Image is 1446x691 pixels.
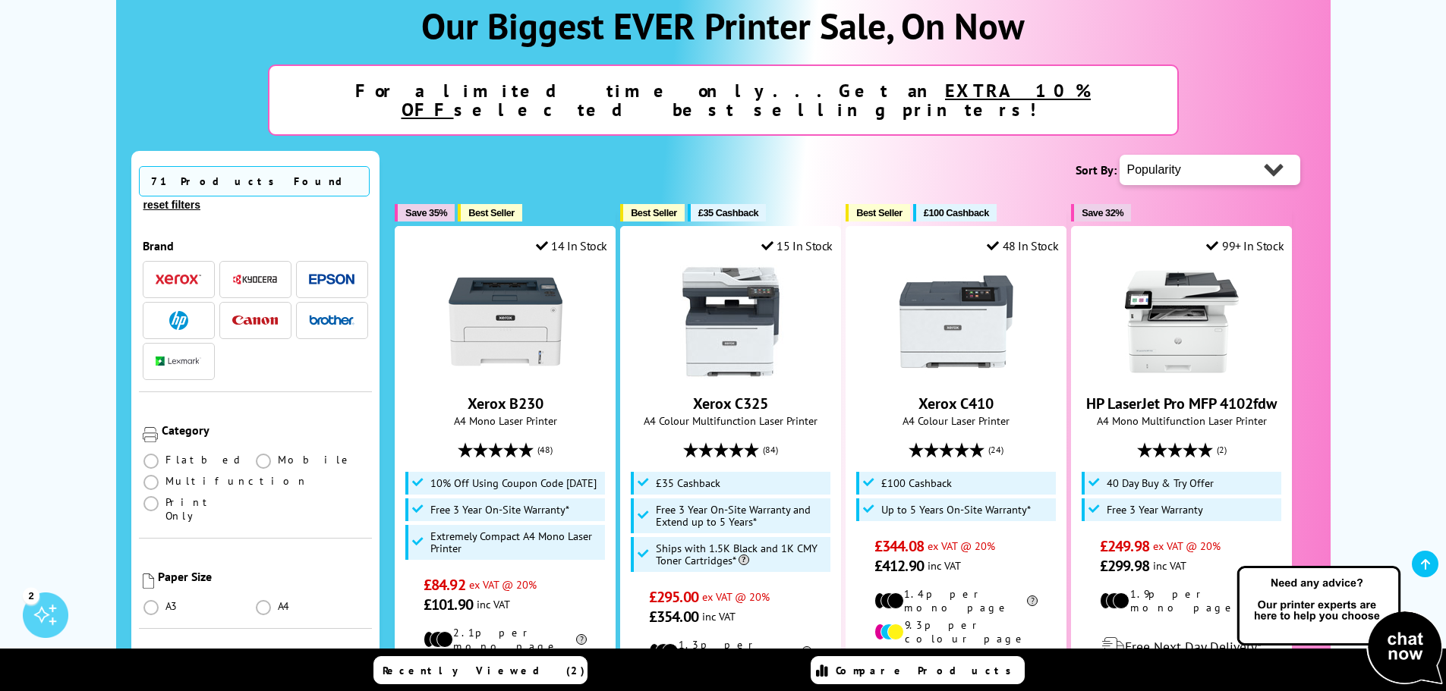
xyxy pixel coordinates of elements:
span: Sort By: [1076,162,1117,177]
div: 99+ In Stock [1206,238,1284,253]
span: A4 Mono Multifunction Laser Printer [1079,413,1284,428]
li: 2.1p per mono page [424,626,587,653]
a: Xerox C410 [899,366,1013,382]
a: Xerox C325 [674,366,788,382]
span: Mobile [278,453,353,466]
button: Brother [304,310,359,331]
span: £101.90 [424,595,473,614]
span: £412.90 [874,556,924,576]
span: Best Seller [468,207,515,218]
span: A4 Mono Laser Printer [403,413,607,428]
img: Open Live Chat window [1233,564,1446,688]
button: Best Seller [620,204,685,221]
li: 9.3p per colour page [874,618,1038,645]
span: ex VAT @ 20% [1153,539,1221,553]
u: EXTRA 10% OFF [402,79,1092,121]
a: HP LaserJet Pro MFP 4102fdw [1125,366,1239,382]
span: A4 Colour Multifunction Laser Printer [628,413,833,428]
span: (2) [1217,435,1227,464]
button: reset filters [139,198,205,212]
span: Ships with 1.5K Black and 1K CMY Toner Cartridges* [656,542,827,567]
span: Free 3 Year On-Site Warranty and Extend up to 5 Years* [656,504,827,528]
span: (48) [537,435,553,464]
h1: Our Biggest EVER Printer Sale, On Now [131,2,1315,49]
li: 1.4p per mono page [874,587,1038,614]
span: 71 Products Found [139,166,370,196]
span: £35 Cashback [656,477,720,489]
img: Kyocera [232,274,278,285]
img: Xerox C410 [899,265,1013,378]
span: inc VAT [477,597,510,611]
span: ex VAT @ 20% [469,577,537,592]
span: ex VAT @ 20% [928,539,995,553]
button: Canon [228,310,282,331]
button: Lexmark [151,351,206,372]
button: HP [151,310,206,331]
span: A4 [278,599,291,613]
span: £100 Cashback [924,207,989,218]
img: Epson [309,274,354,285]
button: Xerox [151,269,206,290]
span: 40 Day Buy & Try Offer [1107,477,1214,489]
span: inc VAT [928,558,961,573]
div: 48 In Stock [987,238,1058,253]
span: inc VAT [1153,558,1186,573]
img: Canon [232,316,278,325]
div: 2 [23,587,39,604]
div: 14 In Stock [536,238,607,253]
button: Epson [304,269,359,290]
img: Paper Size [143,573,154,589]
img: Lexmark [156,356,201,366]
span: Extremely Compact A4 Mono Laser Printer [430,530,602,554]
div: 15 In Stock [761,238,833,253]
span: Print Only [165,495,256,523]
div: modal_delivery [1079,626,1284,668]
a: Compare Products [811,656,1025,684]
span: Recently Viewed (2) [383,664,585,677]
span: 10% Off Using Coupon Code [DATE] [430,477,597,489]
span: £100 Cashback [881,477,952,489]
a: Recently Viewed (2) [373,656,588,684]
span: £84.92 [424,575,465,595]
span: £354.00 [649,607,698,627]
span: (84) [763,435,778,464]
img: Xerox [156,274,201,284]
span: £295.00 [649,587,698,607]
span: Best Seller [631,207,677,218]
span: Flatbed [165,453,245,466]
button: £35 Cashback [688,204,766,221]
span: £35 Cashback [698,207,758,218]
button: Kyocera [228,269,282,290]
a: Xerox C410 [918,394,994,413]
a: HP LaserJet Pro MFP 4102fdw [1086,394,1277,413]
img: Brother [309,315,354,325]
img: Xerox C325 [674,265,788,378]
li: 1.3p per mono page [649,638,812,665]
span: Compare Products [836,664,1019,677]
button: Save 32% [1071,204,1131,221]
span: £344.08 [874,536,924,556]
li: 1.9p per mono page [1100,587,1263,614]
button: Best Seller [458,204,522,221]
img: HP LaserJet Pro MFP 4102fdw [1125,265,1239,378]
span: Save 35% [405,207,447,218]
span: Up to 5 Years On-Site Warranty* [881,504,1031,516]
span: Best Seller [856,207,903,218]
span: Free 3 Year Warranty [1107,504,1203,516]
span: Save 32% [1082,207,1123,218]
span: Multifunction [165,474,308,488]
button: Best Seller [846,204,910,221]
span: inc VAT [702,609,736,623]
img: Xerox B230 [449,265,562,378]
a: Xerox B230 [449,366,562,382]
span: ex VAT @ 20% [702,589,770,604]
span: (24) [988,435,1003,464]
span: Free 3 Year On-Site Warranty* [430,504,569,516]
span: £249.98 [1100,536,1149,556]
a: Xerox C325 [693,394,768,413]
div: Category [162,422,369,438]
div: Brand [143,238,369,253]
span: £299.98 [1100,556,1149,576]
button: Save 35% [395,204,455,221]
a: Xerox B230 [468,394,543,413]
